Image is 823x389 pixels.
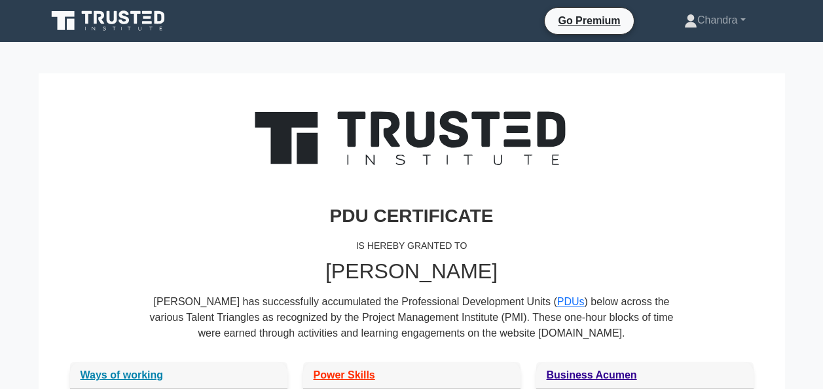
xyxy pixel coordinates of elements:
[81,369,164,380] a: Ways of working
[70,259,754,284] h2: [PERSON_NAME]
[314,369,375,380] a: Power Skills
[547,369,637,380] a: Business Acumen
[653,7,777,33] a: Chandra
[557,296,585,307] a: PDUs
[70,232,754,259] div: IS HEREBY GRANTED TO
[70,205,754,227] h3: PDU CERTIFICATE
[550,12,628,29] a: Go Premium
[150,294,674,352] div: [PERSON_NAME] has successfully accumulated the Professional Development Units ( ) below across th...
